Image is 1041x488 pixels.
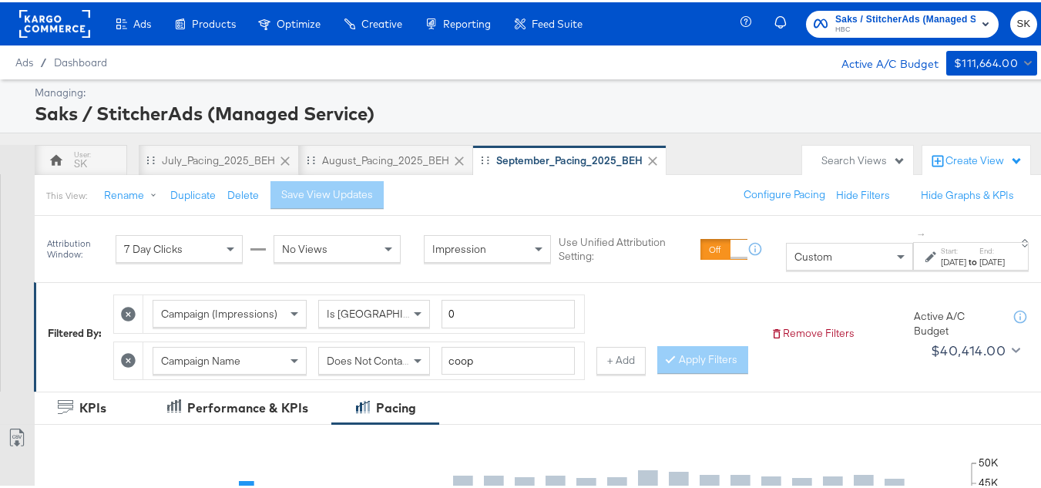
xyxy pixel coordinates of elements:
[1010,8,1037,35] button: SK
[979,473,999,487] text: 45K
[931,337,1006,360] div: $40,414.00
[442,298,575,326] input: Enter a number
[532,15,583,28] span: Feed Suite
[162,151,275,166] div: July_Pacing_2025_BEH
[915,230,929,235] span: ↑
[914,307,999,335] div: Active A/C Budget
[187,397,308,415] div: Performance & KPIs
[481,153,489,162] div: Drag to reorder tab
[74,154,87,169] div: SK
[921,186,1014,200] button: Hide Graphs & KPIs
[794,247,832,261] span: Custom
[327,352,411,365] span: Does Not Contain
[821,151,905,166] div: Search Views
[327,305,445,318] span: Is [GEOGRAPHIC_DATA]
[46,236,108,257] div: Attribution Window:
[559,233,694,261] label: Use Unified Attribution Setting:
[925,336,1023,361] button: $40,414.00
[835,9,976,25] span: Saks / StitcherAds (Managed Service)
[33,54,54,66] span: /
[161,305,277,318] span: Campaign (Impressions)
[170,186,216,200] button: Duplicate
[954,52,1018,71] div: $111,664.00
[54,54,107,66] a: Dashboard
[361,15,402,28] span: Creative
[124,240,183,254] span: 7 Day Clicks
[443,15,491,28] span: Reporting
[146,153,155,162] div: Drag to reorder tab
[322,151,449,166] div: August_Pacing_2025_BEH
[966,254,979,265] strong: to
[442,345,575,373] input: Enter a search term
[836,186,890,200] button: Hide Filters
[835,22,976,34] span: HBC
[771,324,855,338] button: Remove Filters
[432,240,486,254] span: Impression
[496,151,643,166] div: September_Pacing_2025_BEH
[35,83,1033,98] div: Managing:
[133,15,151,28] span: Ads
[307,153,315,162] div: Drag to reorder tab
[192,15,236,28] span: Products
[979,244,1005,254] label: End:
[46,187,87,200] div: This View:
[596,345,646,372] button: + Add
[806,8,999,35] button: Saks / StitcherAds (Managed Service)HBC
[93,180,173,207] button: Rename
[376,397,416,415] div: Pacing
[282,240,327,254] span: No Views
[979,453,999,467] text: 50K
[1016,13,1031,31] span: SK
[941,254,966,266] div: [DATE]
[35,98,1033,124] div: Saks / StitcherAds (Managed Service)
[825,49,939,72] div: Active A/C Budget
[733,179,836,207] button: Configure Pacing
[161,352,240,365] span: Campaign Name
[979,254,1005,266] div: [DATE]
[945,151,1023,167] div: Create View
[227,186,259,200] button: Delete
[946,49,1037,73] button: $111,664.00
[48,324,102,338] div: Filtered By:
[277,15,321,28] span: Optimize
[79,397,106,415] div: KPIs
[941,244,966,254] label: Start:
[15,54,33,66] span: Ads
